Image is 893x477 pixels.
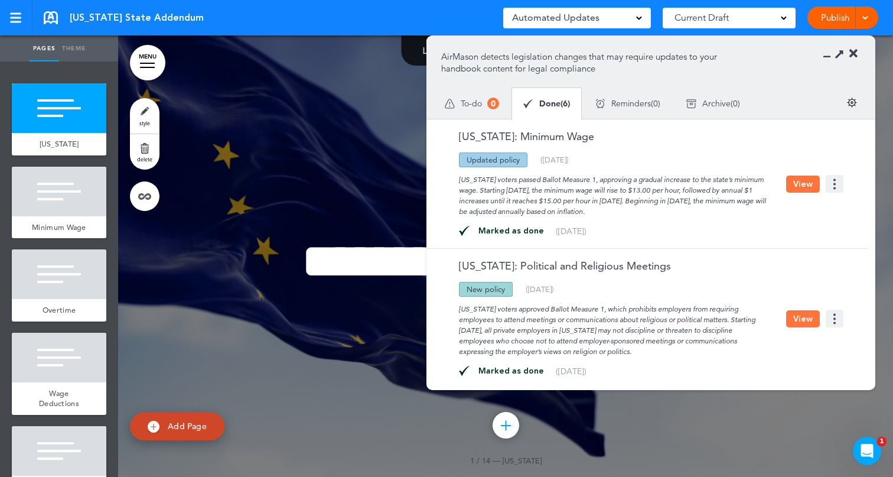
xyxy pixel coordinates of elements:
a: Pages [30,35,59,61]
span: 0 [487,98,499,109]
span: Minimum Wage [32,222,86,232]
a: Wage Deductions [12,382,106,415]
a: [US_STATE]: Minimum Wage [441,131,594,142]
a: [US_STATE]: Political and Religious Meetings [441,261,671,271]
span: Add Page [168,421,207,431]
img: apu_icons_remind.svg [595,99,605,109]
span: Last updated: [423,45,477,56]
span: delete [137,155,152,163]
div: ([DATE]) [556,367,586,375]
a: Overtime [12,299,106,322]
span: 0 [653,99,658,108]
span: Overtime [43,305,76,315]
div: ([DATE]) [556,227,586,235]
span: Archive [702,99,731,108]
span: Done [539,99,560,108]
div: Marked as done [470,227,556,235]
span: 1 [877,437,887,446]
img: add.svg [148,421,159,433]
span: [US_STATE] [503,456,542,465]
span: Current Draft [674,9,729,26]
div: — [423,46,589,55]
span: Automated Updates [512,9,599,26]
a: Theme [59,35,89,61]
div: [US_STATE] voters passed Ballot Measure 1, approving a gradual increase to the state’s minimum wa... [441,167,786,217]
img: settings.svg [847,98,857,108]
img: approve.svg [459,366,470,377]
span: [US_STATE] State Addendum [70,11,204,24]
img: apu_icons_archive.svg [686,99,696,109]
div: ( ) [523,99,570,109]
div: ( ) [582,88,673,119]
div: [US_STATE] voters approved Ballot Measure 1, which prohibits employers from requiring employees t... [441,297,786,357]
span: style [139,119,150,126]
span: Reminders [611,99,651,108]
span: To-do [461,99,482,108]
img: apu_icons_todo.svg [445,99,455,109]
a: Add Page [130,413,224,440]
span: 0 [733,99,738,108]
a: [US_STATE] [12,133,106,155]
div: ([DATE]) [540,156,569,164]
span: 6 [563,99,568,108]
a: Publish [816,7,853,29]
span: [US_STATE] [40,139,79,149]
div: New policy [459,282,513,297]
div: ([DATE]) [526,285,554,293]
div: ( ) [673,88,753,119]
div: Marked as done [470,367,556,375]
button: View [786,310,820,327]
img: policy-dropdown-icon.svg [826,310,843,327]
a: MENU [130,45,165,80]
a: style [130,98,159,134]
span: — [493,456,500,465]
img: apu_icons_done.svg [523,99,533,109]
p: AirMason detects legislation changes that may require updates to your handbook content for legal ... [441,51,735,74]
a: Minimum Wage [12,216,106,239]
iframe: Intercom live chat [853,437,881,465]
div: Updated policy [459,152,527,167]
span: Wage Deductions [39,388,79,409]
a: delete [130,134,159,170]
span: 1 / 14 [470,456,490,465]
img: approve.svg [459,226,470,236]
button: View [786,176,820,193]
img: policy-dropdown-icon.svg [826,175,843,193]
